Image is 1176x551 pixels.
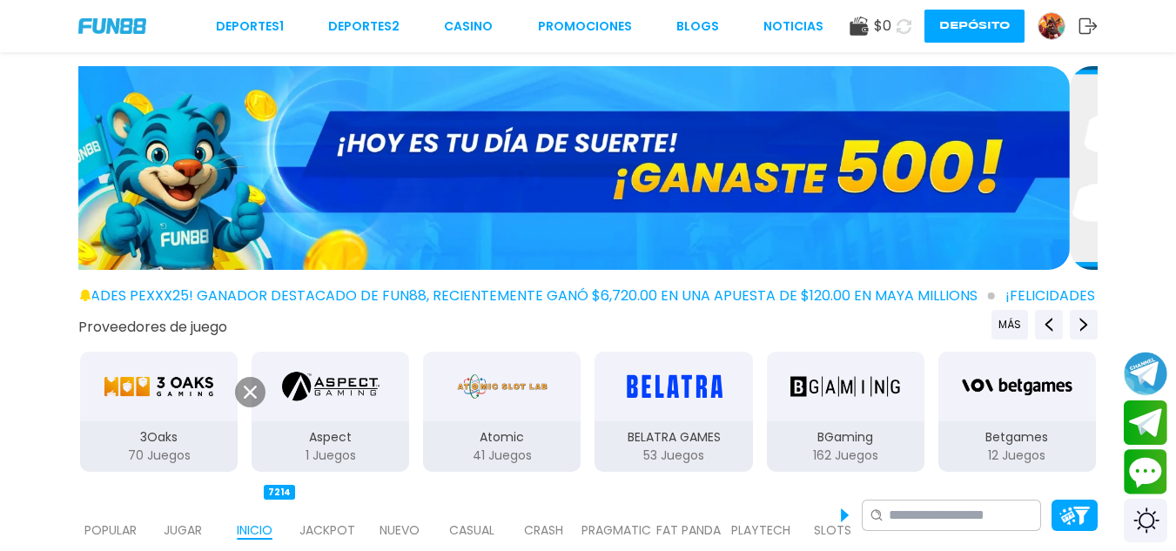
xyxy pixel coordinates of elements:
[524,521,563,540] p: CRASH
[588,350,759,474] button: BELATRA GAMES
[581,521,651,540] p: PRAGMATIC
[1124,499,1167,542] div: Switch theme
[80,428,238,447] p: 3Oaks
[1038,13,1065,39] img: Avatar
[767,447,924,465] p: 162 Juegos
[416,350,588,474] button: Atomic
[924,10,1025,43] button: Depósito
[454,491,489,521] img: casual_light.webp
[104,362,213,411] img: 3Oaks
[237,521,272,540] p: INICIO
[816,491,850,521] img: slots_light.webp
[299,521,355,540] p: JACKPOT
[454,362,551,411] img: Atomic
[216,17,284,36] a: Deportes1
[938,428,1096,447] p: Betgames
[50,66,1070,270] img: GANASTE 500
[282,362,380,411] img: Aspect
[1059,507,1090,525] img: Platform Filter
[382,491,417,521] img: new_light.webp
[84,521,137,540] p: POPULAR
[790,362,900,411] img: BGaming
[1124,400,1167,446] button: Join telegram
[444,17,493,36] a: CASINO
[991,310,1028,339] button: Previous providers
[619,362,729,411] img: BELATRA GAMES
[656,521,721,540] p: FAT PANDA
[245,350,416,474] button: Aspect
[91,207,256,372] img: Image Link
[78,18,146,33] img: Company Logo
[595,447,752,465] p: 53 Juegos
[93,491,128,521] img: popular_light.webp
[527,491,561,521] img: crash_light.webp
[743,491,778,521] img: playtech_light.webp
[1038,12,1079,40] a: Avatar
[676,17,719,36] a: BLOGS
[380,521,420,540] p: NUEVO
[37,286,995,306] span: ¡FELICIDADES pexxx25! GANADOR DESTACADO DE FUN88, RECIENTEMENTE GANÓ $6,720.00 EN UNA APUESTA DE ...
[962,362,1072,411] img: Betgames
[423,447,581,465] p: 41 Juegos
[595,428,752,447] p: BELATRA GAMES
[252,447,409,465] p: 1 Juegos
[731,521,790,540] p: PLAYTECH
[78,318,227,336] button: Proveedores de juego
[449,521,494,540] p: CASUAL
[671,491,706,521] img: fat_panda_light.webp
[763,17,823,36] a: NOTICIAS
[165,491,200,521] img: recent_light.webp
[73,350,245,474] button: 3Oaks
[938,447,1096,465] p: 12 Juegos
[767,428,924,447] p: BGaming
[310,491,345,521] img: jackpot_light.webp
[1070,310,1098,339] button: Next providers
[1124,351,1167,396] button: Join telegram channel
[252,428,409,447] p: Aspect
[599,491,634,521] img: pragmatic_light.webp
[814,521,851,540] p: SLOTS
[874,16,891,37] span: $ 0
[1035,310,1063,339] button: Previous providers
[931,350,1103,474] button: Betgames
[264,485,295,500] div: 7214
[238,491,272,521] img: home_active.webp
[538,17,632,36] a: Promociones
[328,17,400,36] a: Deportes2
[164,521,202,540] p: JUGAR
[80,447,238,465] p: 70 Juegos
[423,428,581,447] p: Atomic
[1124,449,1167,494] button: Contact customer service
[346,480,367,504] img: hot
[760,350,931,474] button: BGaming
